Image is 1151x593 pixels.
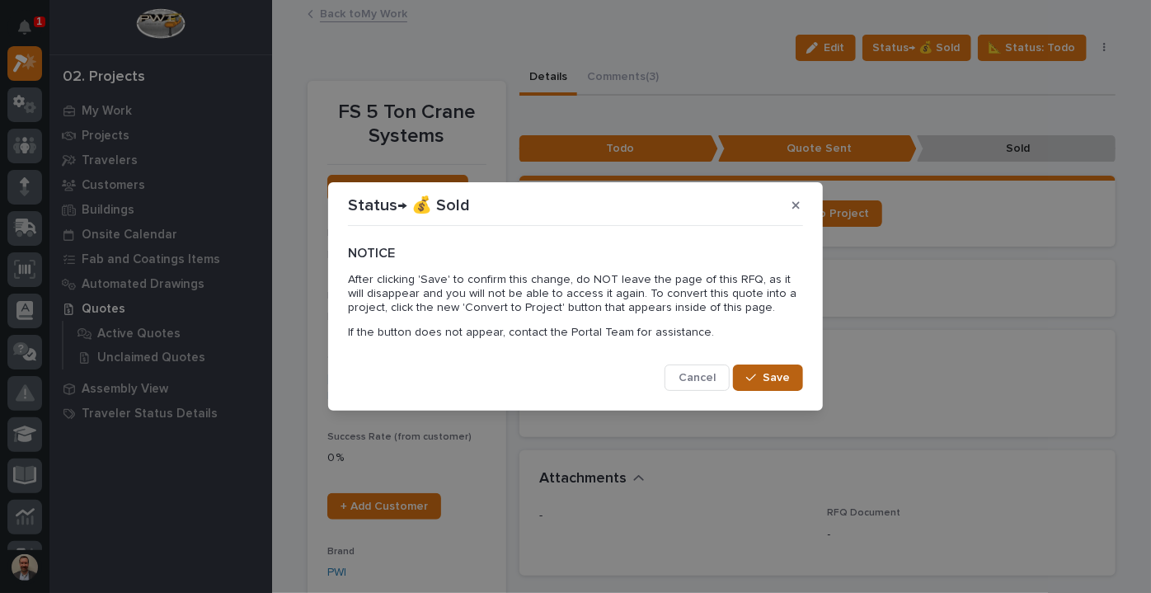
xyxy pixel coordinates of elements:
span: Save [763,370,790,385]
p: After clicking 'Save' to confirm this change, do NOT leave the page of this RFQ, as it will disap... [348,273,803,314]
button: Save [733,365,803,391]
span: Cancel [679,370,716,385]
p: If the button does not appear, contact the Portal Team for assistance. [348,326,803,340]
h2: NOTICE [348,246,803,261]
button: Cancel [665,365,730,391]
p: Status→ 💰 Sold [348,195,470,215]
